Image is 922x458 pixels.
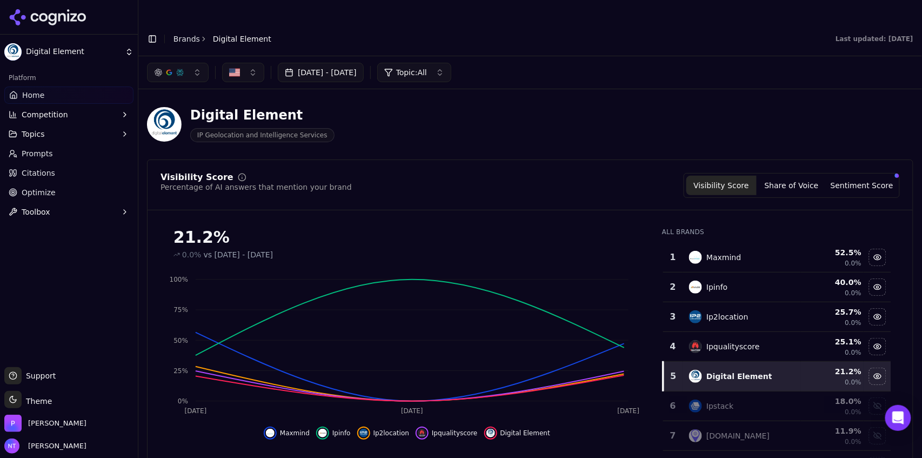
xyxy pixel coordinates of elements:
div: Open Intercom Messenger [885,405,911,431]
img: maxmind [689,251,702,264]
button: Sentiment Score [827,176,897,195]
img: maxmind [266,429,275,437]
div: 1 [667,251,678,264]
span: Ipqualityscore [432,429,477,437]
img: ipqualityscore [418,429,426,437]
nav: breadcrumb [173,34,271,44]
tspan: [DATE] [185,408,207,415]
div: 4 [667,340,678,353]
div: 40.0 % [803,277,861,288]
span: IP Geolocation and Intelligence Services [190,128,335,142]
a: Citations [4,164,133,182]
img: US [229,67,240,78]
img: Digital Element [147,107,182,142]
span: Maxmind [280,429,310,437]
button: Hide ipqualityscore data [869,338,886,355]
span: Topic: All [396,67,427,78]
span: Competition [22,109,68,120]
tr: 2ipinfoIpinfo40.0%0.0%Hide ipinfo data [663,273,891,302]
span: vs [DATE] - [DATE] [204,249,273,260]
tr: 6ipstackIpstack18.0%0.0%Show ipstack data [663,391,891,421]
button: Show ipstack data [869,397,886,415]
button: Hide ipinfo data [869,278,886,296]
a: Brands [173,35,200,43]
button: Hide ip2location data [357,427,409,440]
a: Home [4,87,133,104]
div: Ipqualityscore [706,341,760,352]
tr: 5digital elementDigital Element21.2%0.0%Hide digital element data [663,362,891,391]
div: Visibility Score [161,173,233,182]
img: ip2location [359,429,368,437]
span: 0.0% [182,249,202,260]
span: Prompts [22,148,53,159]
span: Topics [22,129,45,140]
div: Percentage of AI answers that mention your brand [161,182,352,193]
span: Ipinfo [332,429,351,437]
div: Ipinfo [706,282,727,293]
tr: 3ip2locationIp2location25.7%0.0%Hide ip2location data [663,302,891,332]
div: 25.7 % [803,307,861,317]
button: Hide ip2location data [869,308,886,326]
button: Visibility Score [686,176,757,195]
span: 0.0% [845,408,862,416]
button: Hide ipinfo data [316,427,351,440]
img: ipqualityscore [689,340,702,353]
div: 6 [667,400,678,413]
tspan: 25% [173,367,188,375]
img: ipstack [689,400,702,413]
img: digital element [486,429,495,437]
div: 5 [669,370,678,383]
div: 7 [667,429,678,442]
a: Prompts [4,145,133,162]
span: Citations [22,168,55,178]
div: Ip2location [706,311,748,322]
img: digital element [689,370,702,383]
button: Hide digital element data [484,427,550,440]
div: 25.1 % [803,336,861,347]
span: 0.0% [845,437,862,446]
button: Toolbox [4,203,133,221]
tr: 1maxmindMaxmind52.5%0.0%Hide maxmind data [663,243,891,273]
span: 0.0% [845,348,862,357]
div: [DOMAIN_NAME] [706,430,770,441]
button: Hide maxmind data [869,249,886,266]
div: Digital Element [190,107,335,124]
img: ip2location [689,310,702,323]
tspan: [DATE] [618,408,640,415]
span: 0.0% [845,289,862,297]
button: Hide ipqualityscore data [416,427,477,440]
a: Optimize [4,184,133,201]
img: Nate Tower [4,439,19,454]
tspan: [DATE] [401,408,423,415]
span: Ip2location [373,429,409,437]
span: 0.0% [845,378,862,387]
tr: 4ipqualityscoreIpqualityscore25.1%0.0%Hide ipqualityscore data [663,332,891,362]
button: Competition [4,106,133,123]
span: [PERSON_NAME] [24,441,86,451]
tr: 7ipgeolocation.io[DOMAIN_NAME]11.9%0.0%Show ipgeolocation.io data [663,421,891,451]
tspan: 100% [170,276,188,283]
span: Toolbox [22,207,50,217]
div: All Brands [662,228,891,236]
button: Open user button [4,439,86,454]
div: Maxmind [706,252,741,263]
div: Platform [4,69,133,87]
button: Open organization switcher [4,415,86,432]
button: Share of Voice [757,176,827,195]
img: ipinfo [318,429,327,437]
button: Hide digital element data [869,368,886,385]
span: Digital Element [500,429,550,437]
div: 11.9 % [803,426,861,436]
div: Ipstack [706,401,733,411]
div: 21.2 % [803,366,861,377]
div: 21.2% [173,228,640,247]
div: 18.0 % [803,396,861,407]
div: 2 [667,281,678,294]
div: 3 [667,310,678,323]
span: Home [22,90,44,101]
button: Hide maxmind data [264,427,310,440]
tspan: 0% [178,397,188,405]
span: Theme [22,397,52,406]
span: Digital Element [26,47,121,57]
span: Support [22,370,56,381]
